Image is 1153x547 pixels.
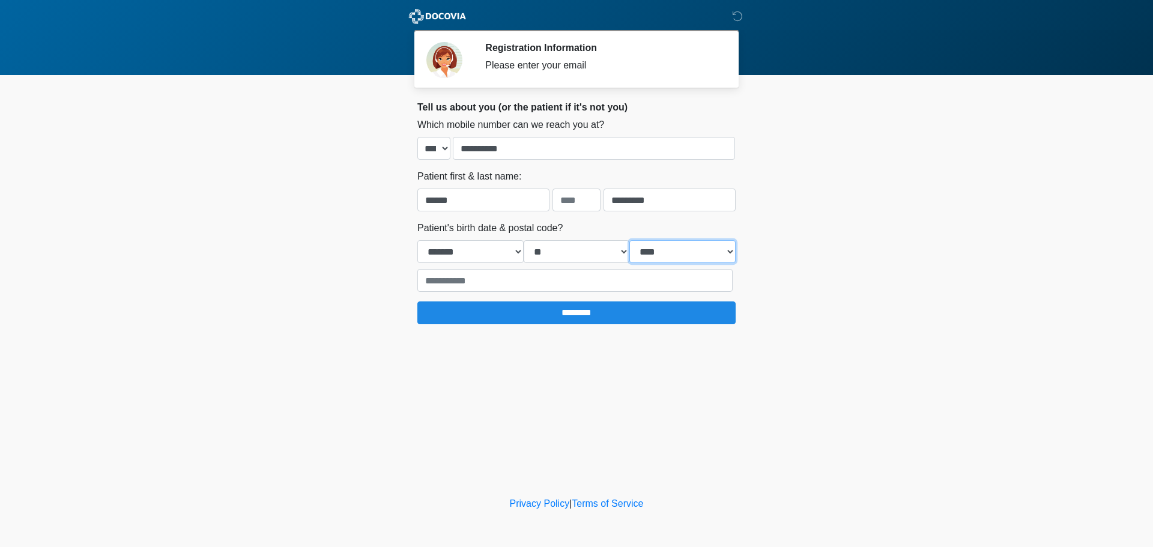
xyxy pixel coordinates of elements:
a: Privacy Policy [510,498,570,509]
label: Patient first & last name: [417,169,521,184]
img: ABC Med Spa- GFEase Logo [405,9,470,24]
h2: Tell us about you (or the patient if it's not you) [417,101,736,113]
a: | [569,498,572,509]
label: Patient's birth date & postal code? [417,221,563,235]
img: Agent Avatar [426,42,462,78]
a: Terms of Service [572,498,643,509]
label: Which mobile number can we reach you at? [417,118,604,132]
div: Please enter your email [485,58,718,73]
h2: Registration Information [485,42,718,53]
